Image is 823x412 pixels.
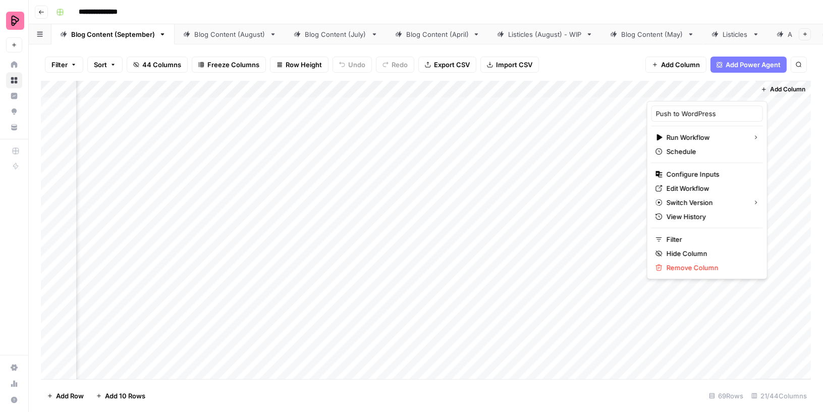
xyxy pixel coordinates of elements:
button: Row Height [270,57,328,73]
a: Blog Content (April) [387,24,488,44]
span: View History [667,212,755,222]
button: Add Power Agent [710,57,787,73]
button: Sort [87,57,123,73]
a: Home [6,57,22,73]
span: Schedule [667,146,755,157]
button: Redo [376,57,414,73]
span: Configure Inputs [667,169,755,179]
button: Freeze Columns [192,57,266,73]
span: Add Column [770,85,805,94]
div: Blog Content (April) [406,29,469,39]
button: Add 10 Rows [90,388,151,404]
span: Filter [667,234,755,244]
button: Undo [333,57,372,73]
span: Redo [392,60,408,70]
span: Freeze Columns [207,60,259,70]
span: Export CSV [434,60,470,70]
span: 44 Columns [142,60,181,70]
span: Remove Column [667,263,755,273]
div: 21/44 Columns [747,388,811,404]
div: Blog Content (August) [194,29,265,39]
button: Export CSV [418,57,476,73]
a: Settings [6,359,22,376]
a: Usage [6,376,22,392]
span: Hide Column [667,248,755,259]
span: Add 10 Rows [105,391,145,401]
div: Blog Content (September) [71,29,155,39]
span: Row Height [286,60,322,70]
button: 44 Columns [127,57,188,73]
span: Filter [51,60,68,70]
button: Add Column [757,83,809,96]
a: Blog Content (May) [601,24,703,44]
span: Run Workflow [667,132,745,142]
a: Blog Content (August) [175,24,285,44]
span: Add Row [56,391,84,401]
img: Preply Logo [6,12,24,30]
span: Switch Version [667,197,745,208]
button: Add Column [645,57,706,73]
span: Add Column [661,60,700,70]
a: Your Data [6,119,22,135]
a: Opportunities [6,104,22,120]
span: Import CSV [496,60,532,70]
a: Browse [6,72,22,88]
a: Blog Content (September) [51,24,175,44]
div: Blog Content (May) [621,29,683,39]
a: Listicles [703,24,768,44]
button: Workspace: Preply [6,8,22,33]
span: Add Power Agent [726,60,781,70]
span: Sort [94,60,107,70]
button: Filter [45,57,83,73]
a: Listicles (August) - WIP [488,24,601,44]
div: Listicles (August) - WIP [508,29,582,39]
div: Listicles [723,29,748,39]
div: Blog Content (July) [305,29,367,39]
button: Help + Support [6,392,22,408]
span: Edit Workflow [667,183,755,193]
span: Undo [348,60,365,70]
button: Add Row [41,388,90,404]
div: 69 Rows [705,388,747,404]
a: Insights [6,88,22,104]
button: Import CSV [480,57,539,73]
a: Blog Content (July) [285,24,387,44]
